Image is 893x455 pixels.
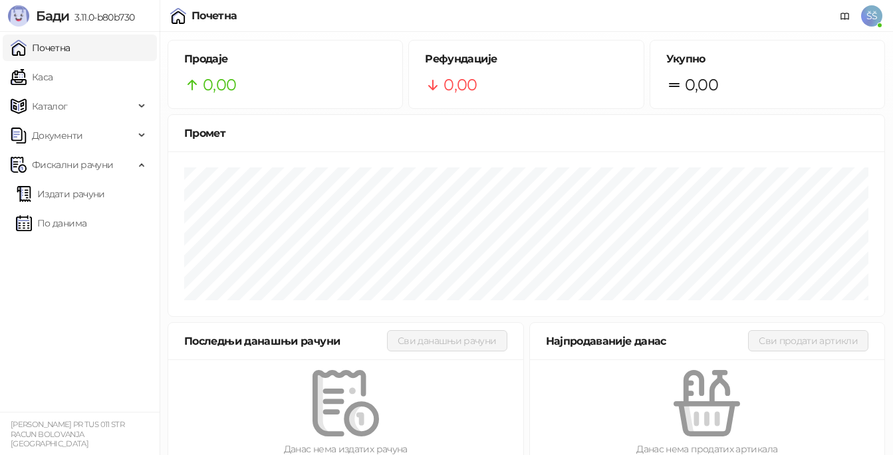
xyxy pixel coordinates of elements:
[184,51,386,67] h5: Продаје
[444,72,477,98] span: 0,00
[666,51,868,67] h5: Укупно
[32,93,68,120] span: Каталог
[11,35,70,61] a: Почетна
[184,333,387,349] div: Последњи данашњи рачуни
[834,5,856,27] a: Документација
[203,72,236,98] span: 0,00
[16,181,105,207] a: Издати рачуни
[32,151,113,178] span: Фискални рачуни
[184,125,868,141] div: Промет
[8,5,29,27] img: Logo
[387,330,507,351] button: Сви данашњи рачуни
[191,11,237,21] div: Почетна
[861,5,882,27] span: ŠŠ
[11,420,124,448] small: [PERSON_NAME] PR TUS 011 STR RACUN BOLOVANJA [GEOGRAPHIC_DATA]
[425,51,627,67] h5: Рефундације
[748,330,868,351] button: Сви продати артикли
[546,333,749,349] div: Најпродаваније данас
[16,210,86,236] a: По данима
[11,64,53,90] a: Каса
[32,122,82,149] span: Документи
[685,72,718,98] span: 0,00
[69,11,134,23] span: 3.11.0-b80b730
[36,8,69,24] span: Бади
